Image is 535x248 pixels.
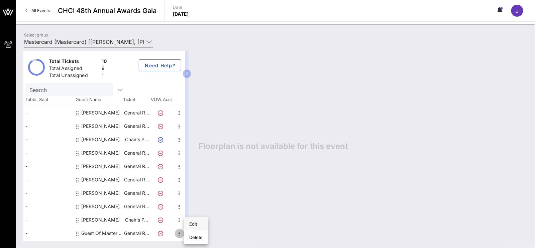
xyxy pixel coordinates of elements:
div: 1 [102,72,107,80]
div: - [23,160,73,173]
label: Select group [24,32,48,37]
div: Larry Gonzalez [81,186,120,200]
span: Ticket [123,96,150,103]
span: J [516,7,519,14]
span: Guest Name [73,96,123,103]
span: VOW Acct [150,96,173,103]
div: Madeline Lager [81,200,120,213]
div: Total Tickets [49,58,99,66]
div: Total Unassigned [49,72,99,80]
button: Need Help? [139,59,181,71]
div: Elissa Barbosa [81,119,120,133]
p: General R… [123,186,150,200]
div: 9 [102,65,107,73]
div: Guest Of Mastercard [81,227,123,240]
div: - [23,133,73,146]
div: Dan Bailey [81,106,120,119]
div: Edit [189,221,203,227]
span: CHCI 48th Annual Awards Gala [58,6,156,16]
div: Juana Pacheco [81,160,120,173]
span: All Events [31,8,50,13]
div: - [23,119,73,133]
div: - [23,227,73,240]
p: General R… [123,173,150,186]
div: Mercedes Garcia [81,213,120,227]
p: Chair's P… [123,133,150,146]
span: Table, Seat [23,96,73,103]
span: Need Help? [144,63,176,68]
a: All Events [21,5,54,16]
span: Floorplan is not available for this event [199,141,348,151]
p: General R… [123,146,150,160]
div: Total Assigned [49,65,99,73]
p: General R… [123,106,150,119]
p: [DATE] [173,11,189,17]
div: J [511,5,523,17]
p: Chair's P… [123,213,150,227]
div: - [23,200,73,213]
div: - [23,173,73,186]
div: - [23,146,73,160]
div: 10 [102,58,107,66]
p: General R… [123,200,150,213]
p: General R… [123,227,150,240]
div: - [23,213,73,227]
div: Kendra Brown [81,173,120,186]
p: Date [173,4,189,11]
div: Delete [189,235,203,240]
div: - [23,186,73,200]
div: Juan Garcia [81,146,120,160]
p: General R… [123,119,150,133]
div: Jimmy Chow [81,133,120,146]
p: General R… [123,160,150,173]
div: - [23,106,73,119]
